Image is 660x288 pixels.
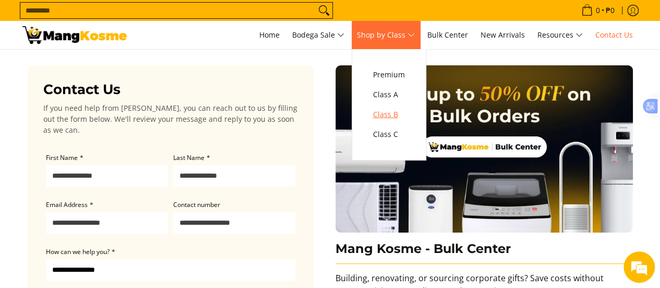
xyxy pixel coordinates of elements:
[259,30,280,40] span: Home
[43,81,298,98] h3: Contact Us
[427,30,468,40] span: Bulk Center
[578,5,618,16] span: •
[5,183,199,220] textarea: Type your message and hit 'Enter'
[594,7,602,14] span: 0
[43,102,298,135] p: If you need help from [PERSON_NAME], you can reach out to us by filling out the form below. We'll...
[173,153,205,162] span: Last Name
[287,21,350,49] a: Bodega Sale
[335,241,633,264] h3: Mang Kosme - Bulk Center
[373,88,405,101] span: Class A
[352,21,420,49] a: Shop by Class
[316,3,332,18] button: Search
[61,80,144,186] span: We're online!
[595,30,633,40] span: Contact Us
[481,30,525,40] span: New Arrivals
[368,124,410,144] a: Class C
[590,21,638,49] a: Contact Us
[173,200,220,209] span: Contact number
[537,29,583,42] span: Resources
[368,65,410,85] a: Premium
[22,26,127,44] img: Contact Us Today! l Mang Kosme - Home Appliance Warehouse Sale
[373,128,405,141] span: Class C
[46,200,88,209] span: Email Address
[46,247,110,256] span: How can we help you?
[368,85,410,105] a: Class A
[373,68,405,82] span: Premium
[292,29,344,42] span: Bodega Sale
[475,21,530,49] a: New Arrivals
[422,21,473,49] a: Bulk Center
[137,21,638,49] nav: Main Menu
[604,7,616,14] span: ₱0
[357,29,415,42] span: Shop by Class
[171,5,196,30] div: Minimize live chat window
[368,105,410,124] a: Class B
[532,21,588,49] a: Resources
[54,59,175,72] div: Chat with us now
[373,108,405,121] span: Class B
[254,21,285,49] a: Home
[46,153,78,162] span: First Name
